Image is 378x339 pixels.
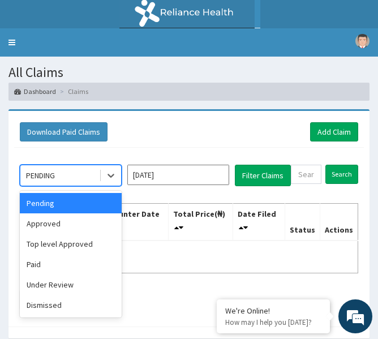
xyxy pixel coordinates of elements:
[20,213,122,234] div: Approved
[14,87,56,96] a: Dashboard
[20,274,122,295] div: Under Review
[168,203,233,241] th: Total Price(₦)
[325,165,358,184] input: Search
[97,203,169,241] th: Encounter Date
[320,203,358,241] th: Actions
[8,65,370,80] h1: All Claims
[233,203,285,241] th: Date Filed
[20,295,122,315] div: Dismissed
[291,165,321,184] input: Search by HMO ID
[225,317,321,327] p: How may I help you today?
[225,306,321,316] div: We're Online!
[57,87,88,96] li: Claims
[235,165,291,186] button: Filter Claims
[20,122,108,141] button: Download Paid Claims
[20,193,122,213] div: Pending
[20,234,122,254] div: Top level Approved
[127,165,229,185] input: Select Month and Year
[355,34,370,48] img: User Image
[285,203,320,241] th: Status
[26,170,55,181] div: PENDING
[20,254,122,274] div: Paid
[310,122,358,141] a: Add Claim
